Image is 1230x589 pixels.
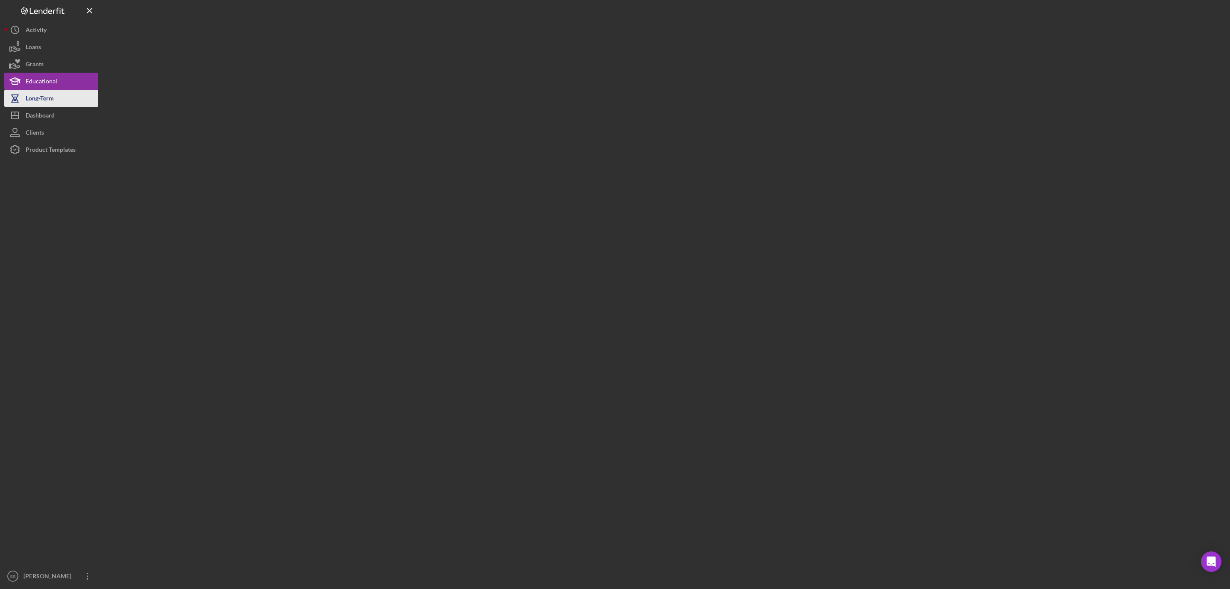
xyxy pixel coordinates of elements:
[4,56,98,73] button: Grants
[4,38,98,56] button: Loans
[26,107,55,126] div: Dashboard
[26,141,76,160] div: Product Templates
[4,107,98,124] button: Dashboard
[21,568,77,587] div: [PERSON_NAME]
[4,141,98,158] button: Product Templates
[4,124,98,141] button: Clients
[10,574,16,579] text: SS
[26,90,54,109] div: Long-Term
[26,38,41,58] div: Loans
[1201,551,1221,572] div: Open Intercom Messenger
[4,73,98,90] button: Educational
[4,568,98,585] button: SS[PERSON_NAME]
[26,21,47,41] div: Activity
[4,90,98,107] button: Long-Term
[26,73,57,92] div: Educational
[26,56,44,75] div: Grants
[26,124,44,143] div: Clients
[4,21,98,38] button: Activity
